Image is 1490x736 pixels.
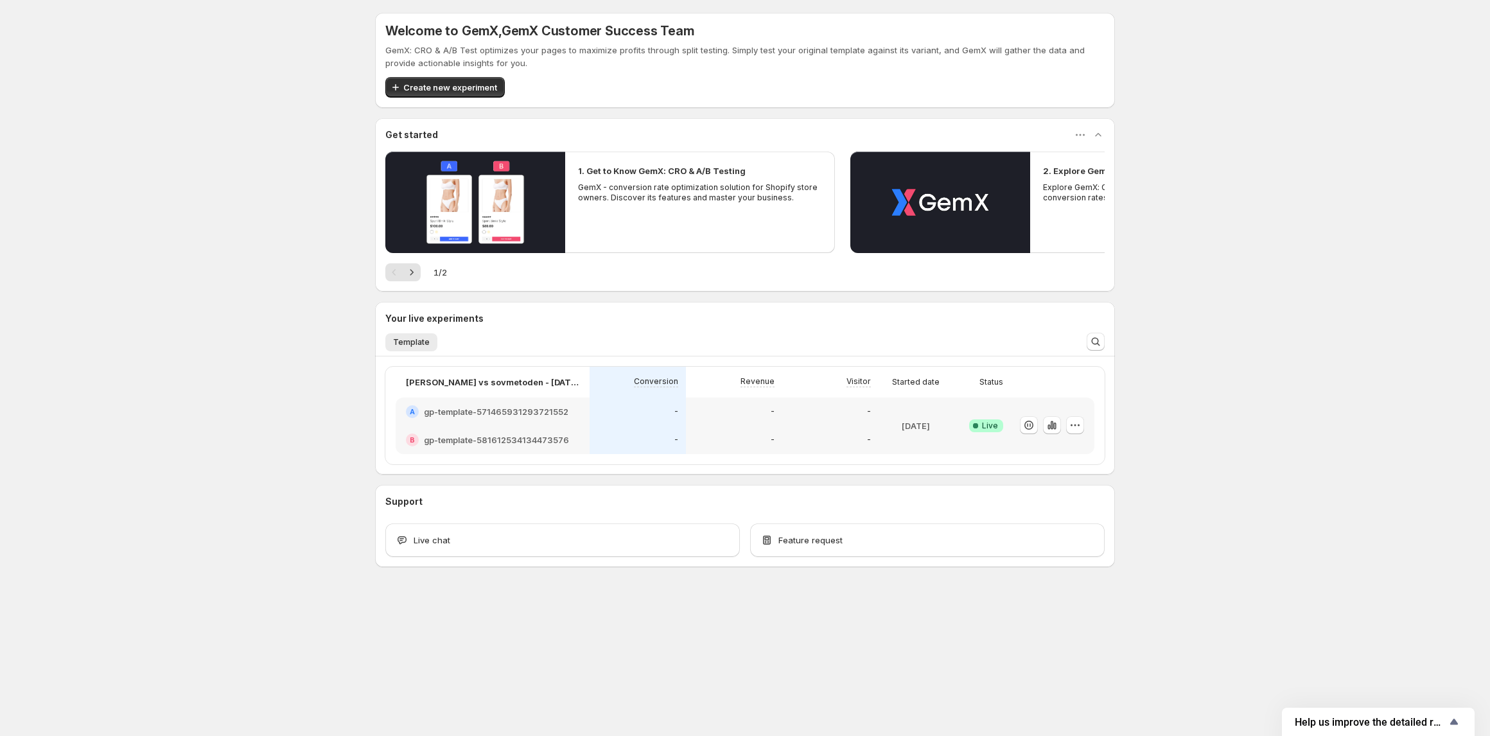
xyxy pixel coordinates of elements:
p: Conversion [634,376,678,387]
p: - [771,435,775,445]
h5: Welcome to GemX [385,23,694,39]
p: GemX: CRO & A/B Test optimizes your pages to maximize profits through split testing. Simply test ... [385,44,1105,69]
p: - [771,407,775,417]
p: Revenue [741,376,775,387]
span: , GemX Customer Success Team [498,23,694,39]
p: Visitor [846,376,871,387]
span: Create new experiment [403,81,497,94]
span: 1 / 2 [434,266,447,279]
p: - [867,407,871,417]
span: Template [393,337,430,347]
button: Search and filter results [1087,333,1105,351]
p: [DATE] [902,419,930,432]
p: Started date [892,377,940,387]
h3: Support [385,495,423,508]
button: Create new experiment [385,77,505,98]
h3: Your live experiments [385,312,484,325]
h2: 2. Explore GemX: CRO & A/B Testing Use Cases [1043,164,1242,177]
span: Live chat [414,534,450,547]
h3: Get started [385,128,438,141]
p: Explore GemX: CRO & A/B testing Use Cases to boost conversion rates and drive growth. [1043,182,1287,203]
button: Show survey - Help us improve the detailed report for A/B campaigns [1295,714,1462,730]
h2: gp-template-581612534134473576 [424,434,569,446]
h2: gp-template-571465931293721552 [424,405,568,418]
p: - [674,407,678,417]
nav: Pagination [385,263,421,281]
span: Feature request [778,534,843,547]
h2: A [410,408,415,416]
p: - [867,435,871,445]
button: Next [403,263,421,281]
p: [PERSON_NAME] vs sovmetoden - [DATE] 13:33:08 [406,376,579,389]
span: Help us improve the detailed report for A/B campaigns [1295,716,1446,728]
span: Live [982,421,998,431]
button: Play video [385,152,565,253]
h2: B [410,436,415,444]
p: Status [979,377,1003,387]
button: Play video [850,152,1030,253]
p: GemX - conversion rate optimization solution for Shopify store owners. Discover its features and ... [578,182,822,203]
h2: 1. Get to Know GemX: CRO & A/B Testing [578,164,746,177]
p: - [674,435,678,445]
